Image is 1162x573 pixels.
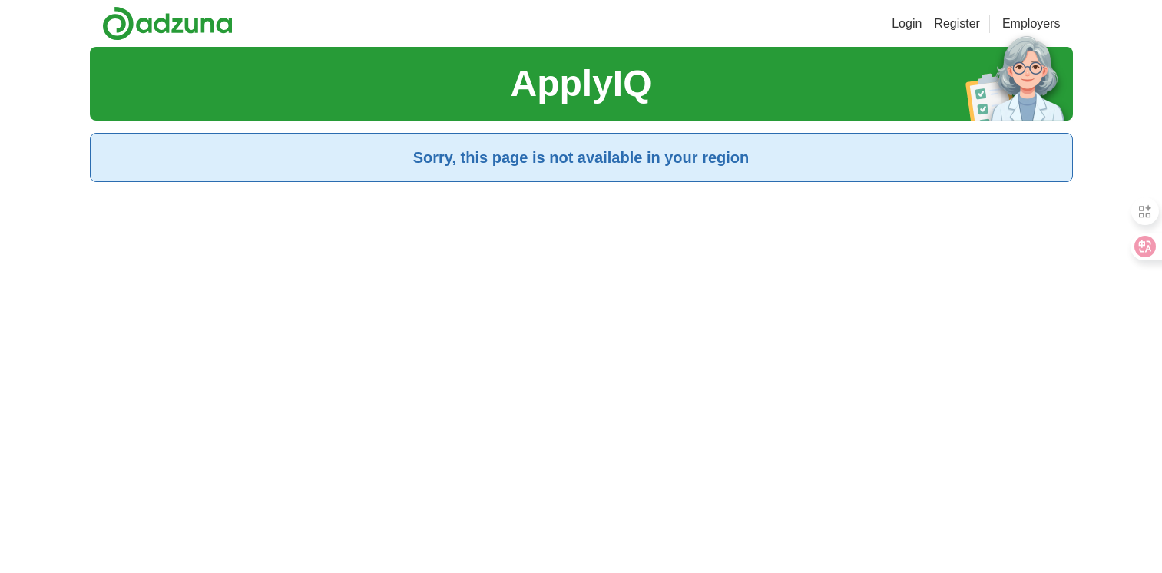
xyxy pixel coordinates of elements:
[934,15,980,33] a: Register
[1002,15,1061,33] a: Employers
[103,146,1060,169] h2: Sorry, this page is not available in your region
[510,56,651,111] h1: ApplyIQ
[102,6,233,41] img: Adzuna logo
[892,15,922,33] a: Login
